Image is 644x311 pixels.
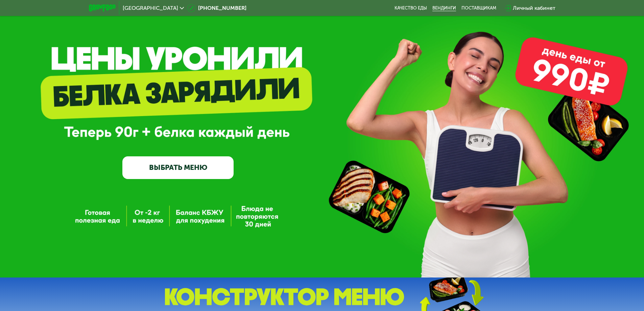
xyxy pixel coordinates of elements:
[513,4,555,12] div: Личный кабинет
[395,5,427,11] a: Качество еды
[461,5,496,11] div: поставщикам
[187,4,246,12] a: [PHONE_NUMBER]
[122,156,234,179] a: ВЫБРАТЬ МЕНЮ
[432,5,456,11] a: Вендинги
[123,5,178,11] span: [GEOGRAPHIC_DATA]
